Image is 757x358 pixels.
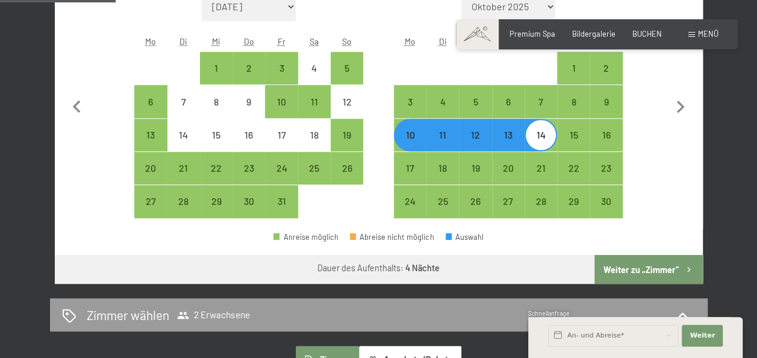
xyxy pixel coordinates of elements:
div: 2 [234,63,264,93]
abbr: Mittwoch [212,36,220,46]
div: 15 [558,130,588,160]
div: Tue Nov 04 2025 [426,85,459,118]
div: Sun Nov 23 2025 [590,152,622,184]
div: Anreise möglich [590,85,622,118]
div: Anreise möglich [200,52,232,84]
div: Sun Nov 02 2025 [590,52,622,84]
div: Sat Oct 18 2025 [298,119,331,151]
div: Anreise möglich [265,85,298,118]
a: BUCHEN [632,29,662,39]
div: 10 [266,97,296,127]
h2: Zimmer wählen [87,306,169,324]
div: Anreise nicht möglich [298,52,331,84]
div: 2 [591,63,621,93]
div: 3 [395,97,425,127]
div: Anreise möglich [167,152,200,184]
abbr: Montag [405,36,416,46]
div: 18 [299,130,329,160]
div: Tue Oct 14 2025 [167,119,200,151]
div: Anreise nicht möglich [331,85,363,118]
div: 20 [493,163,523,193]
span: Menü [698,29,718,39]
div: 12 [332,97,362,127]
div: 26 [460,196,490,227]
div: 18 [428,163,458,193]
div: Anreise möglich [525,85,557,118]
div: 31 [266,196,296,227]
div: Sun Oct 05 2025 [331,52,363,84]
div: Thu Oct 23 2025 [232,152,265,184]
div: Thu Oct 16 2025 [232,119,265,151]
div: 1 [201,63,231,93]
div: Anreise nicht möglich [167,85,200,118]
div: Fri Nov 14 2025 [525,119,557,151]
div: Anreise möglich [492,85,525,118]
div: 22 [558,163,588,193]
span: Schnellanfrage [528,310,570,317]
div: Thu Nov 20 2025 [492,152,525,184]
div: Anreise möglich [394,152,426,184]
div: Anreise möglich [492,185,525,218]
div: 14 [526,130,556,160]
div: 24 [266,163,296,193]
div: Anreise möglich [557,119,590,151]
div: Sat Nov 08 2025 [557,85,590,118]
div: Anreise möglich [331,52,363,84]
div: Sun Oct 19 2025 [331,119,363,151]
div: Sun Oct 26 2025 [331,152,363,184]
span: 2 Erwachsene [177,309,250,321]
b: 4 Nächte [405,263,440,273]
div: Fri Oct 10 2025 [265,85,298,118]
div: Anreise möglich [265,152,298,184]
div: Anreise möglich [459,119,491,151]
div: Anreise nicht möglich [298,119,331,151]
div: Tue Nov 25 2025 [426,185,459,218]
div: Anreise möglich [394,185,426,218]
div: Anreise möglich [134,85,167,118]
div: Wed Oct 15 2025 [200,119,232,151]
div: 24 [395,196,425,227]
div: Sat Nov 01 2025 [557,52,590,84]
div: Wed Oct 22 2025 [200,152,232,184]
div: Anreise möglich [331,152,363,184]
div: Anreise möglich [557,85,590,118]
div: Anreise möglich [590,119,622,151]
div: 19 [332,130,362,160]
div: Anreise möglich [590,152,622,184]
div: Anreise möglich [459,152,491,184]
div: Wed Oct 01 2025 [200,52,232,84]
div: 21 [169,163,199,193]
div: 15 [201,130,231,160]
div: Wed Nov 12 2025 [459,119,491,151]
div: 8 [201,97,231,127]
span: Bildergalerie [572,29,615,39]
div: Anreise nicht möglich [232,119,265,151]
div: Thu Nov 27 2025 [492,185,525,218]
div: Mon Oct 27 2025 [134,185,167,218]
div: Anreise möglich [298,85,331,118]
div: Sat Oct 04 2025 [298,52,331,84]
div: Sun Nov 16 2025 [590,119,622,151]
div: 28 [169,196,199,227]
div: Anreise nicht möglich [200,85,232,118]
div: Anreise möglich [200,185,232,218]
abbr: Dienstag [439,36,447,46]
div: Anreise möglich [394,119,426,151]
div: Anreise möglich [426,119,459,151]
div: Anreise möglich [331,119,363,151]
div: 21 [526,163,556,193]
div: Wed Oct 29 2025 [200,185,232,218]
div: 25 [299,163,329,193]
div: Anreise möglich [459,185,491,218]
div: Sun Oct 12 2025 [331,85,363,118]
div: 29 [558,196,588,227]
div: Mon Nov 24 2025 [394,185,426,218]
div: Fri Oct 03 2025 [265,52,298,84]
div: 1 [558,63,588,93]
div: Tue Nov 18 2025 [426,152,459,184]
div: 29 [201,196,231,227]
a: Premium Spa [509,29,555,39]
div: Thu Oct 02 2025 [232,52,265,84]
div: 4 [428,97,458,127]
